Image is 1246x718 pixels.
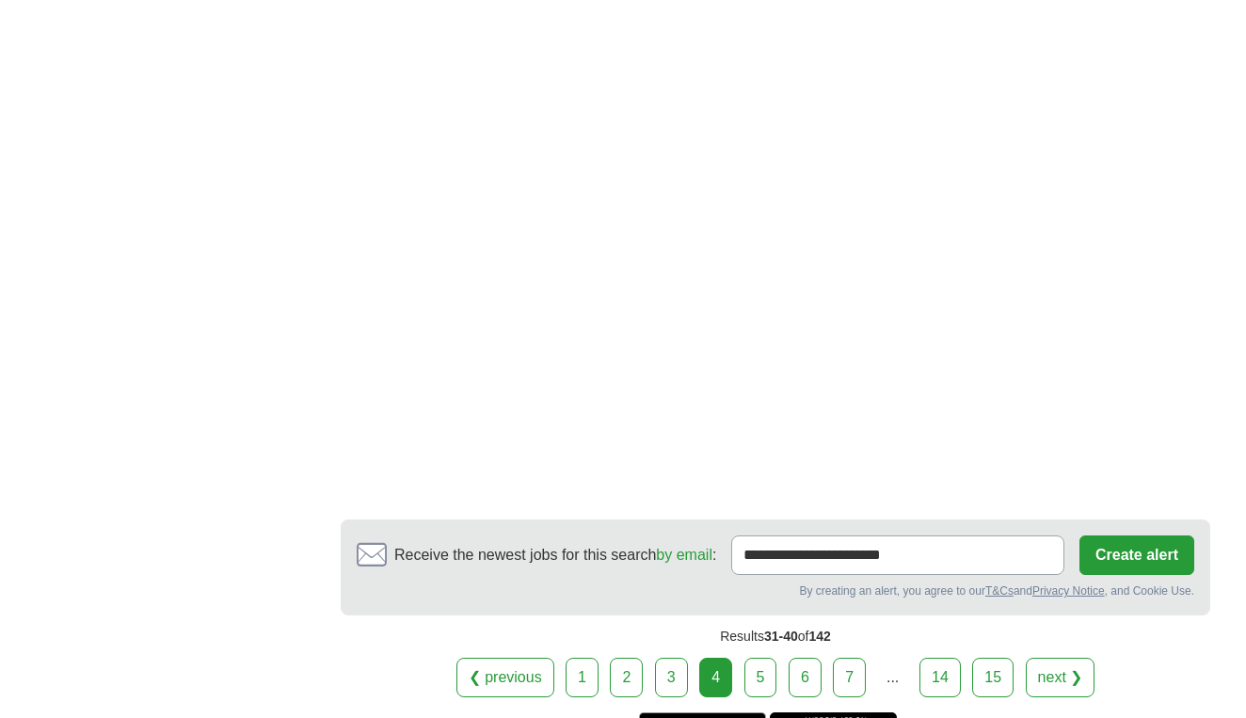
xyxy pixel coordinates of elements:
[919,658,961,697] a: 14
[1079,535,1194,575] button: Create alert
[341,615,1210,658] div: Results of
[456,658,554,697] a: ❮ previous
[833,658,866,697] a: 7
[655,658,688,697] a: 3
[764,629,798,644] span: 31-40
[656,547,712,563] a: by email
[789,658,822,697] a: 6
[610,658,643,697] a: 2
[972,658,1014,697] a: 15
[874,659,912,696] div: ...
[394,544,716,566] span: Receive the newest jobs for this search :
[1026,658,1095,697] a: next ❯
[985,584,1014,598] a: T&Cs
[808,629,830,644] span: 142
[699,658,732,697] div: 4
[1032,584,1105,598] a: Privacy Notice
[357,582,1194,599] div: By creating an alert, you agree to our and , and Cookie Use.
[566,658,599,697] a: 1
[744,658,777,697] a: 5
